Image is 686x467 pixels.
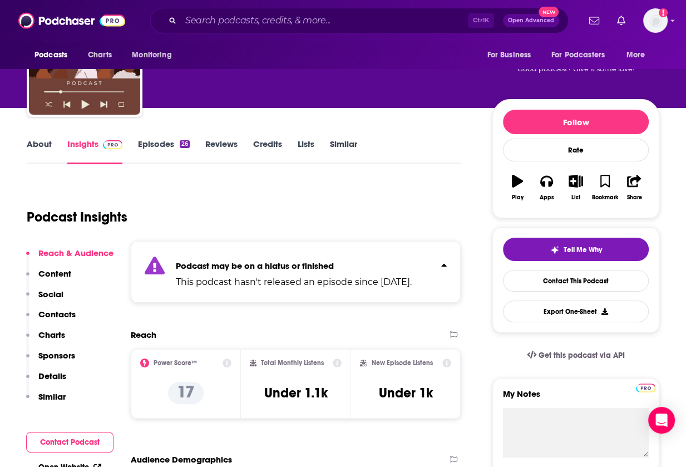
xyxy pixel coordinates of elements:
button: open menu [124,45,186,66]
span: New [539,7,559,17]
h2: Audience Demographics [131,454,232,465]
button: Show profile menu [643,8,668,33]
p: Details [38,371,66,381]
h3: Under 1.1k [264,385,328,401]
img: Podchaser Pro [103,140,122,149]
a: Reviews [205,139,238,164]
h2: Reach [131,330,156,340]
a: About [27,139,52,164]
span: Podcasts [34,47,67,63]
span: Logged in as JohnJMudgett [643,8,668,33]
button: Follow [503,110,649,134]
span: More [626,47,645,63]
p: Social [38,289,63,299]
button: Bookmark [590,168,619,208]
button: Share [620,168,649,208]
button: open menu [479,45,545,66]
h2: Power Score™ [154,359,197,367]
a: Credits [253,139,282,164]
button: open menu [619,45,659,66]
strong: Podcast may be on a hiatus or finished [176,260,334,271]
h2: Total Monthly Listens [261,359,324,367]
a: Lists [298,139,314,164]
div: Play [512,194,524,201]
span: Monitoring [132,47,171,63]
h3: Under 1k [379,385,433,401]
button: Content [26,268,71,289]
a: Show notifications dropdown [613,11,630,30]
button: open menu [27,45,82,66]
img: Podchaser - Follow, Share and Rate Podcasts [18,10,125,31]
section: Click to expand status details [131,241,461,303]
button: Contacts [26,309,76,330]
span: Charts [88,47,112,63]
span: Ctrl K [468,13,494,28]
img: Podchaser Pro [636,384,655,392]
span: Get this podcast via API [539,351,625,360]
div: Share [626,194,641,201]
button: List [561,168,590,208]
div: Search podcasts, credits, & more... [150,8,569,33]
button: Contact Podcast [26,432,113,453]
div: Apps [540,194,554,201]
a: InsightsPodchaser Pro [67,139,122,164]
span: For Business [487,47,531,63]
span: For Podcasters [551,47,605,63]
button: Open AdvancedNew [503,14,559,27]
a: Contact This Podcast [503,270,649,292]
p: Contacts [38,309,76,319]
p: Reach & Audience [38,248,113,258]
p: 17 [168,382,204,404]
button: Charts [26,330,65,350]
p: Similar [38,391,66,402]
a: Get this podcast via API [518,342,634,369]
button: Social [26,289,63,309]
div: Bookmark [592,194,618,201]
a: Pro website [636,382,655,392]
span: Tell Me Why [564,245,602,254]
a: Similar [330,139,357,164]
button: Similar [26,391,66,412]
svg: Add a profile image [659,8,668,17]
span: Open Advanced [508,18,554,23]
a: Show notifications dropdown [585,11,604,30]
div: Rate [503,139,649,161]
button: open menu [544,45,621,66]
button: Export One-Sheet [503,301,649,322]
input: Search podcasts, credits, & more... [181,12,468,30]
p: Sponsors [38,350,75,361]
button: Play [503,168,532,208]
img: tell me why sparkle [550,245,559,254]
h2: New Episode Listens [371,359,432,367]
a: Episodes26 [138,139,190,164]
p: Charts [38,330,65,340]
div: Open Intercom Messenger [648,407,675,434]
button: Details [26,371,66,391]
label: My Notes [503,389,649,408]
p: Content [38,268,71,279]
button: tell me why sparkleTell Me Why [503,238,649,261]
img: User Profile [643,8,668,33]
button: Apps [532,168,561,208]
p: This podcast hasn't released an episode since [DATE]. [176,276,412,289]
button: Reach & Audience [26,248,113,268]
h1: Podcast Insights [27,209,127,225]
div: List [571,194,580,201]
button: Sponsors [26,350,75,371]
a: Charts [81,45,119,66]
div: 26 [180,140,190,148]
